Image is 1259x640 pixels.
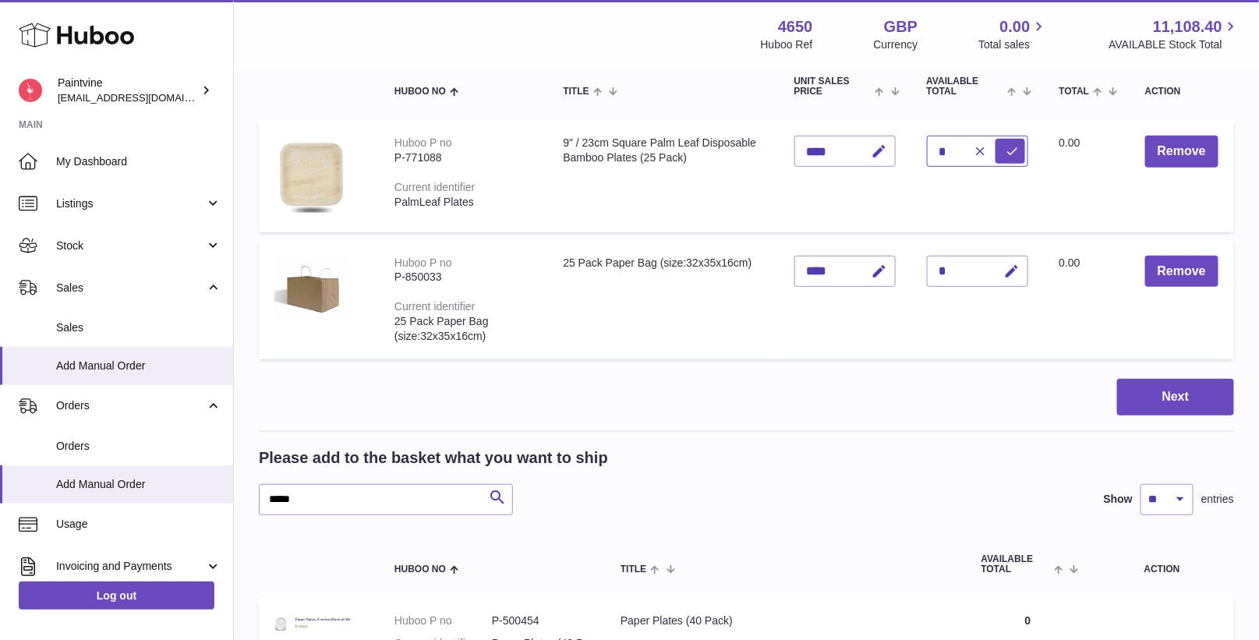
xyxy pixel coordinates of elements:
[794,76,872,97] span: Unit Sales Price
[56,398,205,413] span: Orders
[1109,16,1240,52] a: 11,108.40 AVAILABLE Stock Total
[58,76,198,105] div: Paintvine
[274,136,352,213] img: 9" / 23cm Square Palm Leaf Disposable Bamboo Plates (25 Pack)
[621,564,646,575] span: Title
[394,270,532,285] div: P-850033
[274,256,352,324] img: 25 Pack Paper Bag (size:32x35x16cm)
[884,16,918,37] strong: GBP
[259,447,608,469] h2: Please add to the basket what you want to ship
[394,195,532,210] div: PalmLeaf Plates
[547,120,778,232] td: 9" / 23cm Square Palm Leaf Disposable Bamboo Plates (25 Pack)
[394,87,446,97] span: Huboo no
[981,554,1051,575] span: AVAILABLE Total
[56,439,221,454] span: Orders
[394,136,452,149] div: Huboo P no
[394,613,492,628] dt: Huboo P no
[978,16,1048,52] a: 0.00 Total sales
[1145,87,1218,97] div: Action
[978,37,1048,52] span: Total sales
[1153,16,1222,37] span: 11,108.40
[778,16,813,37] strong: 4650
[19,582,214,610] a: Log out
[874,37,918,52] div: Currency
[1059,256,1080,269] span: 0.00
[19,79,42,102] img: euan@paintvine.co.uk
[56,239,205,253] span: Stock
[394,256,452,269] div: Huboo P no
[56,359,221,373] span: Add Manual Order
[927,76,1004,97] span: AVAILABLE Total
[1145,136,1218,168] button: Remove
[1059,136,1080,149] span: 0.00
[56,281,205,295] span: Sales
[563,87,589,97] span: Title
[56,559,205,574] span: Invoicing and Payments
[394,181,476,193] div: Current identifier
[547,240,778,359] td: 25 Pack Paper Bag (size:32x35x16cm)
[1000,16,1031,37] span: 0.00
[394,150,532,165] div: P-771088
[56,477,221,492] span: Add Manual Order
[394,314,532,344] div: 25 Pack Paper Bag (size:32x35x16cm)
[394,300,476,313] div: Current identifier
[1109,37,1240,52] span: AVAILABLE Stock Total
[394,564,446,575] span: Huboo no
[56,154,221,169] span: My Dashboard
[56,517,221,532] span: Usage
[1091,539,1234,590] th: Action
[56,320,221,335] span: Sales
[492,613,589,628] dd: P-500454
[1104,492,1133,507] label: Show
[1059,87,1090,97] span: Total
[274,613,352,631] img: Paper Plates (40 Pack)
[58,91,229,104] span: [EMAIL_ADDRESS][DOMAIN_NAME]
[761,37,813,52] div: Huboo Ref
[1117,379,1234,415] button: Next
[1145,256,1218,288] button: Remove
[1201,492,1234,507] span: entries
[56,196,205,211] span: Listings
